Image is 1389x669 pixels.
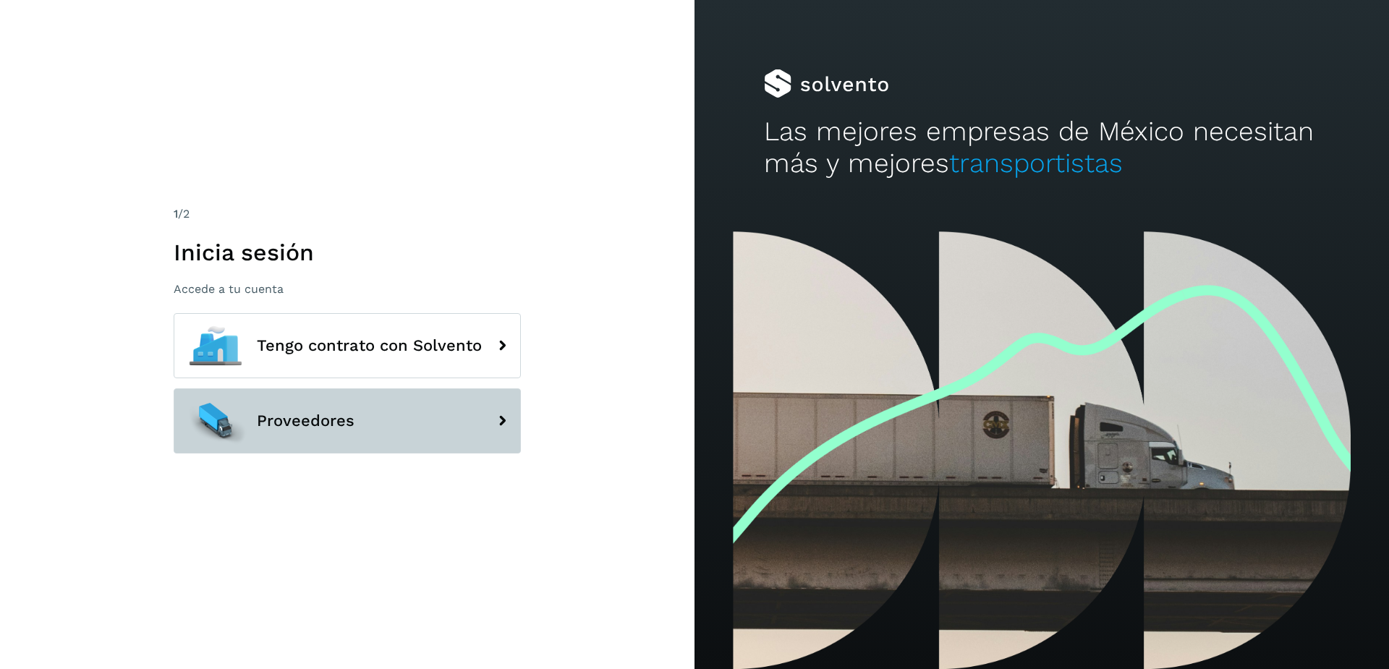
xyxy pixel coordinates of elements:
h1: Inicia sesión [174,239,521,266]
button: Proveedores [174,388,521,453]
p: Accede a tu cuenta [174,282,521,296]
span: transportistas [949,148,1123,179]
span: Proveedores [257,412,354,430]
span: Tengo contrato con Solvento [257,337,482,354]
button: Tengo contrato con Solvento [174,313,521,378]
h2: Las mejores empresas de México necesitan más y mejores [764,116,1320,180]
div: /2 [174,205,521,223]
span: 1 [174,207,178,221]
